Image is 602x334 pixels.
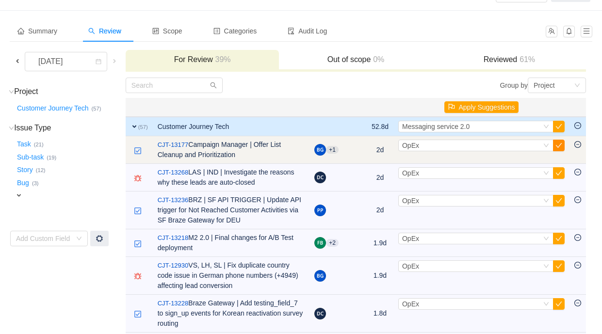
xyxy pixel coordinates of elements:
[17,27,57,35] span: Summary
[17,28,24,34] i: icon: home
[152,27,182,35] span: Scope
[356,78,586,93] div: Group by
[153,229,310,257] td: M2 2.0 | Final changes for A/B Test deployment
[543,236,549,242] i: icon: down
[553,140,565,151] button: icon: check
[546,26,557,37] button: icon: team
[153,191,310,229] td: BRZ | SF API TRIGGER | Update API trigger for Not Reached Customer Activities via SF Braze Gatewa...
[92,106,101,111] small: (57)
[153,257,310,295] td: VS, LH, SL | Fix duplicate country code issue in German phone numbers (+4949) affecting lead conv...
[367,164,393,191] td: 2d
[15,149,47,165] button: Sub-task
[15,87,125,96] h3: Project
[553,121,565,132] button: icon: check
[16,234,71,243] div: Add Custom Field
[444,101,519,113] button: icon: flagApply Suggestions
[402,197,419,205] span: OpEx
[158,299,189,308] a: CJT-13228
[288,28,294,34] i: icon: audit
[517,55,535,64] span: 61%
[153,117,310,136] td: Customer Journey Tech
[367,191,393,229] td: 2d
[367,229,393,257] td: 1.9d
[574,141,581,148] i: icon: minus-circle
[9,89,14,95] i: icon: down
[326,146,339,154] aui-badge: +1
[138,124,148,130] small: (57)
[543,301,549,308] i: icon: down
[15,175,32,191] button: Bug
[34,142,44,147] small: (21)
[158,233,189,243] a: CJT-13218
[574,169,581,175] i: icon: minus-circle
[15,123,125,133] h3: Issue Type
[9,126,14,131] i: icon: down
[402,169,419,177] span: OpEx
[134,240,142,248] img: 10318
[96,59,101,65] i: icon: calendar
[152,28,159,34] i: icon: control
[32,180,39,186] small: (3)
[543,263,549,270] i: icon: down
[31,52,72,71] div: [DATE]
[288,27,327,35] span: Audit Log
[314,270,326,282] img: BG
[543,170,549,177] i: icon: down
[213,27,257,35] span: Categories
[213,28,220,34] i: icon: profile
[158,195,189,205] a: CJT-13236
[581,26,592,37] button: icon: menu
[402,262,419,270] span: OpEx
[543,143,549,149] i: icon: down
[158,140,189,150] a: CJT-13177
[402,235,419,242] span: OpEx
[130,123,138,130] span: expand
[553,260,565,272] button: icon: check
[367,136,393,164] td: 2d
[553,298,565,310] button: icon: check
[574,196,581,203] i: icon: minus-circle
[563,26,575,37] button: icon: bell
[326,239,339,247] aui-badge: +2
[88,28,95,34] i: icon: search
[534,78,555,93] div: Project
[574,300,581,306] i: icon: minus-circle
[371,55,384,64] span: 0%
[402,300,419,308] span: OpEx
[213,55,231,64] span: 39%
[15,100,92,116] button: Customer Journey Tech
[284,55,427,64] h3: Out of scope
[130,55,274,64] h3: For Review
[574,82,580,89] i: icon: down
[153,164,310,191] td: LAS | IND | Investigate the reasons why these leads are auto-closed
[314,205,326,216] img: PP
[15,162,36,178] button: Story
[153,136,310,164] td: Campaign Manager | Offer List Cleanup and Prioritization
[314,308,326,319] img: DC
[574,122,581,129] i: icon: minus-circle
[402,142,419,149] span: OpEx
[553,233,565,244] button: icon: check
[126,78,223,93] input: Search
[15,137,34,152] button: Task
[574,262,581,269] i: icon: minus-circle
[47,155,56,160] small: (19)
[134,310,142,318] img: 10318
[367,257,393,295] td: 1.9d
[314,144,326,156] img: BG
[158,168,189,177] a: CJT-13268
[574,234,581,241] i: icon: minus-circle
[76,236,82,242] i: icon: down
[88,27,121,35] span: Review
[543,198,549,205] i: icon: down
[438,55,581,64] h3: Reviewed
[134,147,142,155] img: 10318
[367,295,393,333] td: 1.8d
[36,167,46,173] small: (12)
[15,191,23,199] span: expand
[367,117,393,136] td: 52.8d
[158,261,189,270] a: CJT-12930
[134,175,142,182] img: 10303
[314,237,326,249] img: FB
[134,272,142,280] img: 10303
